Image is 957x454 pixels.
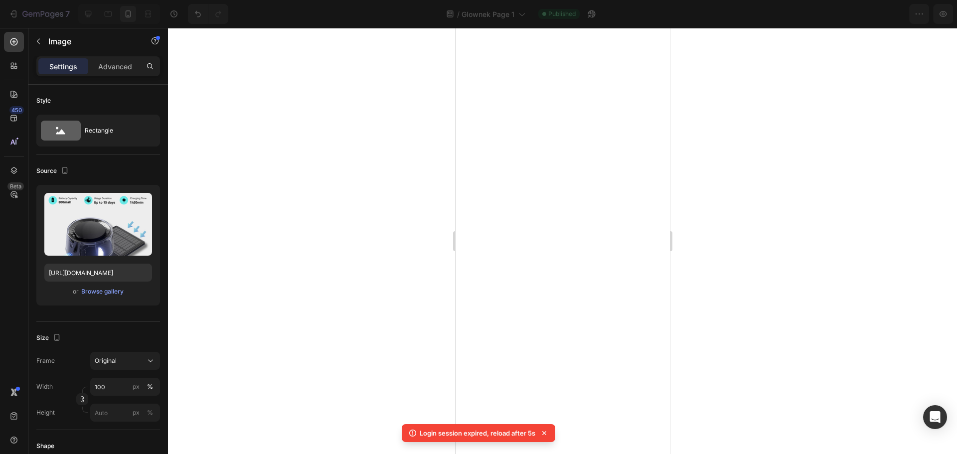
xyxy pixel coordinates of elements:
[36,331,63,345] div: Size
[44,193,152,256] img: preview-image
[133,408,140,417] div: px
[130,381,142,393] button: %
[420,428,535,438] p: Login session expired, reload after 5s
[147,382,153,391] div: %
[81,287,124,297] button: Browse gallery
[4,4,74,24] button: 7
[854,4,887,24] button: Save
[548,9,576,18] span: Published
[899,9,924,19] div: Publish
[462,9,514,19] span: Glownek Page 1
[133,382,140,391] div: px
[7,182,24,190] div: Beta
[36,164,71,178] div: Source
[73,286,79,298] span: or
[90,352,160,370] button: Original
[188,4,228,24] div: Undo/Redo
[36,382,53,391] label: Width
[90,378,160,396] input: px%
[48,35,133,47] p: Image
[144,407,156,419] button: px
[81,287,124,296] div: Browse gallery
[9,106,24,114] div: 450
[49,61,77,72] p: Settings
[862,10,879,18] span: Save
[95,356,117,365] span: Original
[65,8,70,20] p: 7
[144,381,156,393] button: px
[457,9,460,19] span: /
[456,28,670,454] iframe: Design area
[891,4,933,24] button: Publish
[85,119,146,142] div: Rectangle
[130,407,142,419] button: %
[923,405,947,429] div: Open Intercom Messenger
[90,404,160,422] input: px%
[36,442,54,451] div: Shape
[98,61,132,72] p: Advanced
[44,264,152,282] input: https://example.com/image.jpg
[36,356,55,365] label: Frame
[147,408,153,417] div: %
[36,96,51,105] div: Style
[36,408,55,417] label: Height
